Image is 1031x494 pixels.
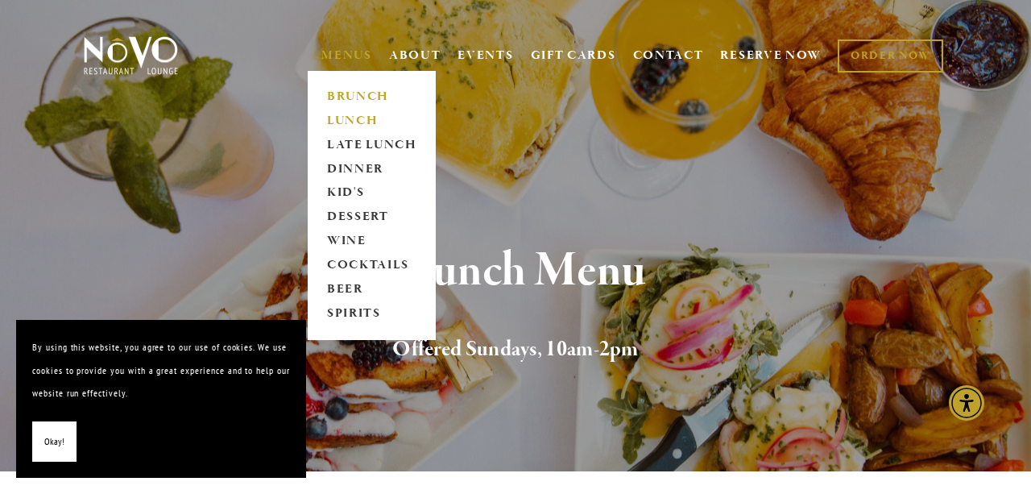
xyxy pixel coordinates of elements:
[321,48,372,64] a: MENUS
[321,230,422,254] a: WINE
[321,157,422,181] a: DINNER
[949,385,984,421] div: Accessibility Menu
[32,336,290,405] p: By using this website, you agree to our use of cookies. We use cookies to provide you with a grea...
[44,430,64,454] span: Okay!
[321,278,422,302] a: BEER
[32,421,77,463] button: Okay!
[321,133,422,157] a: LATE LUNCH
[531,40,616,71] a: GIFT CARDS
[633,40,704,71] a: CONTACT
[389,48,441,64] a: ABOUT
[720,40,822,71] a: RESERVE NOW
[81,35,181,76] img: Novo Restaurant &amp; Lounge
[458,48,513,64] a: EVENTS
[321,254,422,278] a: COCKTAILS
[321,109,422,133] a: LUNCH
[838,39,943,73] a: ORDER NOW
[321,181,422,205] a: KID'S
[107,333,925,367] h2: Offered Sundays, 10am-2pm
[321,85,422,109] a: BRUNCH
[321,205,422,230] a: DESSERT
[107,245,925,297] h1: Brunch Menu
[16,320,306,478] section: Cookie banner
[321,302,422,326] a: SPIRITS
